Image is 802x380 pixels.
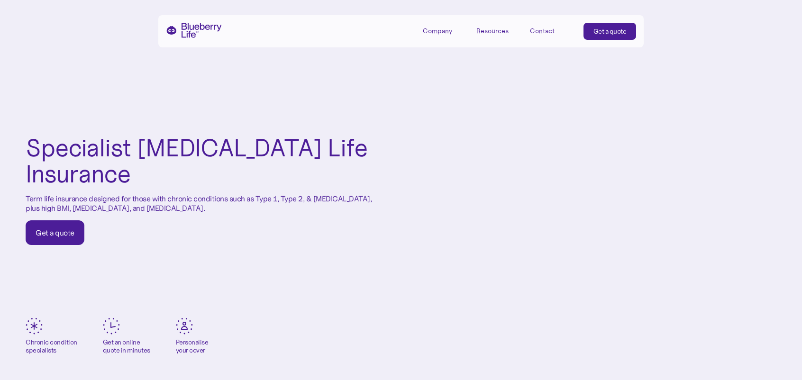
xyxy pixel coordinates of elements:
[26,194,375,212] p: Term life insurance designed for those with chronic conditions such as Type 1, Type 2, & [MEDICAL...
[530,23,573,38] a: Contact
[583,23,637,40] a: Get a quote
[26,338,77,354] div: Chronic condition specialists
[530,27,555,35] div: Contact
[476,27,509,35] div: Resources
[36,228,74,237] div: Get a quote
[423,27,452,35] div: Company
[176,338,209,354] div: Personalise your cover
[103,338,150,354] div: Get an online quote in minutes
[423,23,465,38] div: Company
[26,135,375,187] h1: Specialist [MEDICAL_DATA] Life Insurance
[593,27,627,36] div: Get a quote
[476,23,519,38] div: Resources
[26,220,84,245] a: Get a quote
[166,23,222,38] a: home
